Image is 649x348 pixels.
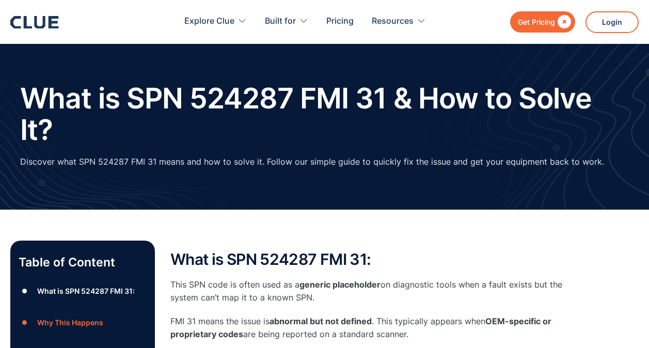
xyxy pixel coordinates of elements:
[37,316,103,329] div: Why This Happens
[37,284,135,297] div: What is SPN 524287 FMI 31:
[510,11,575,33] a: Get Pricing
[170,251,583,268] h2: What is SPN 524287 FMI 31:
[19,315,147,330] a: ●Why This Happens
[372,5,426,38] div: Resources
[265,5,308,38] div: Built for
[184,5,247,38] div: Explore Clue
[265,5,296,38] div: Built for
[170,315,583,341] p: FMI 31 means the issue is . This typically appears when are being reported on a standard scanner.
[19,283,147,298] a: ●What is SPN 524287 FMI 31:
[19,283,31,298] div: ●
[20,83,629,145] h1: What is SPN 524287 FMI 31 & How to Solve It?
[270,316,372,326] strong: abnormal but not defined
[372,5,414,38] div: Resources
[555,15,571,28] div: 
[170,316,551,339] strong: OEM-specific or proprietary codes
[518,15,555,28] div: Get Pricing
[20,155,604,168] p: Discover what SPN 524287 FMI 31 means and how to solve it. Follow our simple guide to quickly fix...
[299,279,381,290] strong: generic placeholder
[326,5,354,38] a: Pricing
[170,278,583,304] p: This SPN code is often used as a on diagnostic tools when a fault exists but the system can’t map...
[184,5,234,38] div: Explore Clue
[19,315,31,330] div: ●
[19,254,147,271] p: Table of Content
[585,11,639,33] a: Login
